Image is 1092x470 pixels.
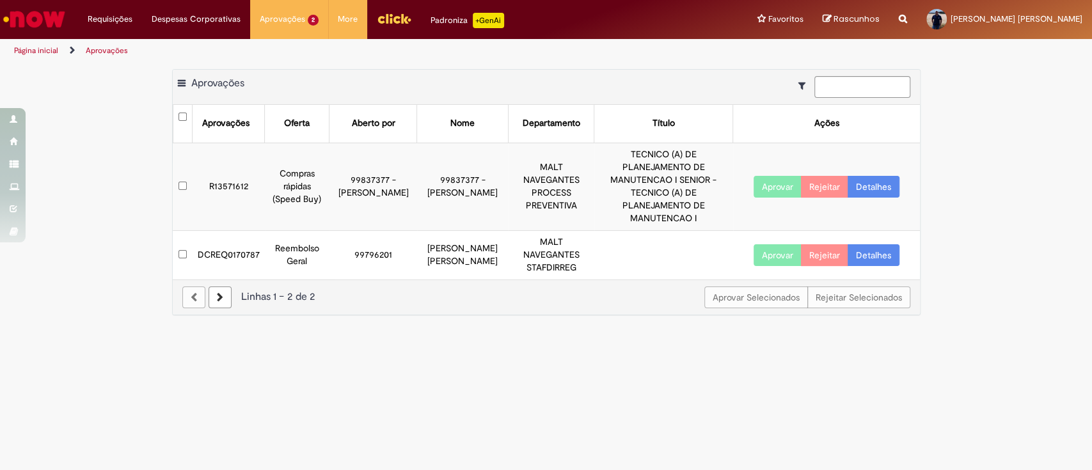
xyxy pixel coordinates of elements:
button: Aprovar [754,244,802,266]
ul: Trilhas de página [10,39,718,63]
span: Despesas Corporativas [152,13,241,26]
div: Padroniza [431,13,504,28]
span: Requisições [88,13,132,26]
i: Mostrar filtros para: Suas Solicitações [798,81,812,90]
a: Detalhes [848,244,899,266]
span: More [338,13,358,26]
a: Detalhes [848,176,899,198]
div: Ações [814,117,839,130]
td: DCREQ0170787 [193,230,265,279]
div: Aberto por [351,117,395,130]
div: Aprovações [202,117,249,130]
th: Aprovações [193,105,265,143]
td: R13571612 [193,143,265,230]
span: [PERSON_NAME] [PERSON_NAME] [951,13,1082,24]
button: Rejeitar [801,176,848,198]
a: Rascunhos [823,13,880,26]
div: Título [653,117,675,130]
td: [PERSON_NAME] [PERSON_NAME] [417,230,509,279]
span: Aprovações [191,77,244,90]
td: MALT NAVEGANTES PROCESS PREVENTIVA [508,143,594,230]
span: Aprovações [260,13,305,26]
a: Aprovações [86,45,128,56]
td: MALT NAVEGANTES STAFDIRREG [508,230,594,279]
td: 99796201 [329,230,417,279]
span: Rascunhos [834,13,880,25]
img: click_logo_yellow_360x200.png [377,9,411,28]
td: TECNICO (A) DE PLANEJAMENTO DE MANUTENCAO I SENIOR - TECNICO (A) DE PLANEJAMENTO DE MANUTENCAO I [594,143,733,230]
td: 99837377 - [PERSON_NAME] [417,143,509,230]
div: Nome [450,117,475,130]
p: +GenAi [473,13,504,28]
span: 2 [308,15,319,26]
div: Departamento [523,117,580,130]
td: Compras rápidas (Speed Buy) [265,143,329,230]
td: 99837377 - [PERSON_NAME] [329,143,417,230]
div: Oferta [284,117,310,130]
span: Favoritos [768,13,803,26]
div: Linhas 1 − 2 de 2 [182,290,910,304]
td: Reembolso Geral [265,230,329,279]
button: Rejeitar [801,244,848,266]
a: Página inicial [14,45,58,56]
img: ServiceNow [1,6,67,32]
button: Aprovar [754,176,802,198]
